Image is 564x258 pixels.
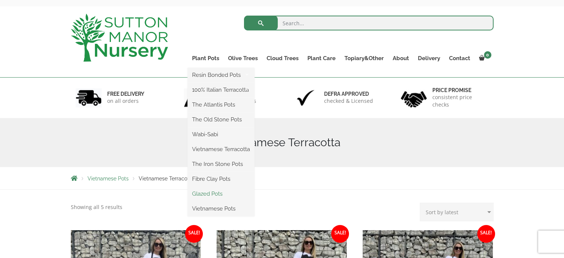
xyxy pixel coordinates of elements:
[303,53,340,63] a: Plant Care
[188,53,224,63] a: Plant Pots
[184,88,210,107] img: 2.jpg
[139,176,194,182] span: Vietnamese Terracotta
[413,53,445,63] a: Delivery
[432,94,489,108] p: consistent price checks
[293,88,319,107] img: 3.jpg
[432,87,489,94] h6: Price promise
[188,203,254,214] a: Vietnamese Pots
[107,97,144,105] p: on all orders
[244,16,494,30] input: Search...
[188,173,254,184] a: Fibre Clay Pots
[420,203,494,221] select: Shop order
[340,53,388,63] a: Topiary&Other
[185,225,203,243] span: Sale!
[445,53,475,63] a: Contact
[188,99,254,110] a: The Atlantis Pots
[324,97,373,105] p: checked & Licensed
[388,53,413,63] a: About
[401,86,427,109] img: 4.jpg
[88,176,129,182] a: Vietnamese Pots
[71,203,122,212] p: Showing all 5 results
[475,53,494,63] a: 0
[188,84,254,95] a: 100% Italian Terracotta
[188,114,254,125] a: The Old Stone Pots
[224,53,262,63] a: Olive Trees
[188,188,254,199] a: Glazed Pots
[477,225,495,243] span: Sale!
[262,53,303,63] a: Cloud Trees
[188,129,254,140] a: Wabi-Sabi
[107,91,144,97] h6: FREE DELIVERY
[188,69,254,81] a: Resin Bonded Pots
[76,88,102,107] img: 1.jpg
[484,51,491,59] span: 0
[324,91,373,97] h6: Defra approved
[71,175,494,181] nav: Breadcrumbs
[188,144,254,155] a: Vietnamese Terracotta
[71,14,168,62] img: logo
[71,136,494,149] h1: Vietnamese Terracotta
[331,225,349,243] span: Sale!
[188,159,254,170] a: The Iron Stone Pots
